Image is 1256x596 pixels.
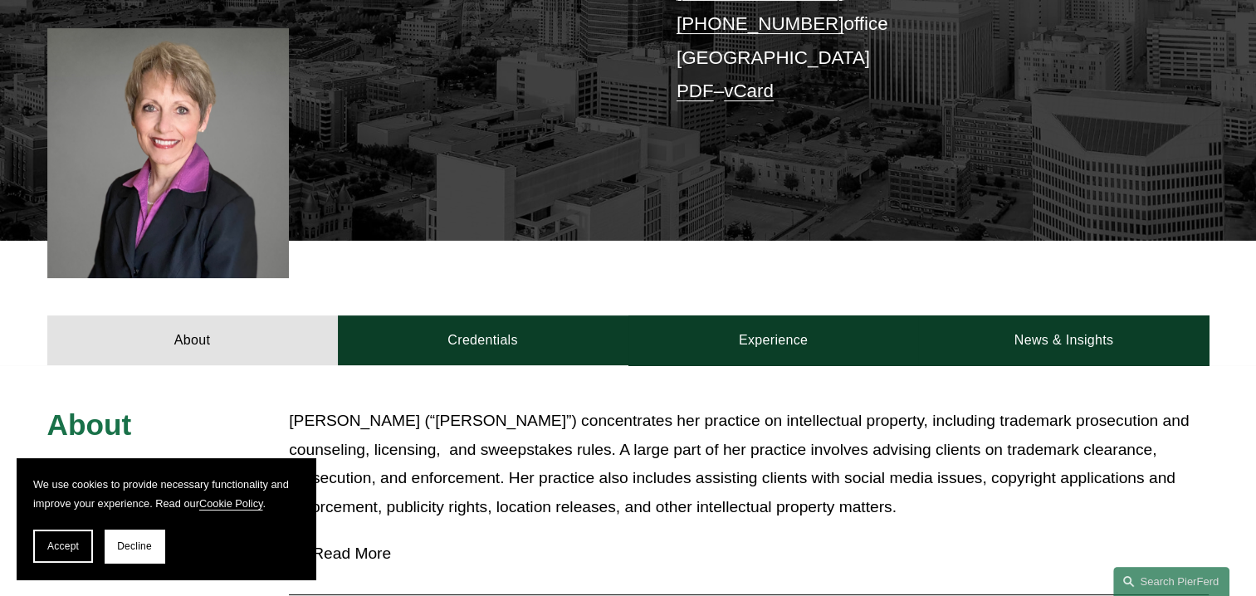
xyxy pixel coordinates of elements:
a: vCard [724,81,774,101]
a: Experience [628,315,919,365]
button: Decline [105,530,164,563]
button: Accept [33,530,93,563]
span: About [47,408,132,441]
span: Decline [117,540,152,552]
a: About [47,315,338,365]
section: Cookie banner [17,458,315,579]
span: Accept [47,540,79,552]
a: PDF [677,81,714,101]
p: We use cookies to provide necessary functionality and improve your experience. Read our . [33,475,299,513]
p: [PERSON_NAME] (“[PERSON_NAME]”) concentrates her practice on intellectual property, including tra... [289,407,1209,521]
a: News & Insights [918,315,1209,365]
a: [PHONE_NUMBER] [677,13,844,34]
button: Read More [289,532,1209,575]
a: Cookie Policy [199,497,263,510]
a: Credentials [338,315,628,365]
span: Read More [301,545,1209,563]
a: Search this site [1113,567,1229,596]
